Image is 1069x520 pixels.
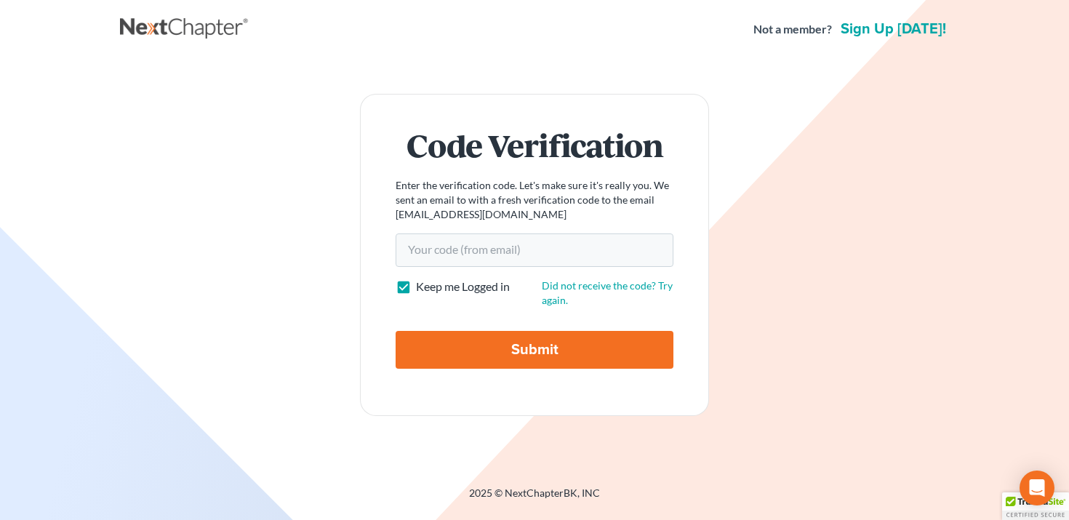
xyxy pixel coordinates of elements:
strong: Not a member? [753,21,832,38]
h1: Code Verification [396,129,673,161]
a: Sign up [DATE]! [838,22,949,36]
div: Open Intercom Messenger [1020,471,1054,505]
p: Enter the verification code. Let's make sure it's really you. We sent an email to with a fresh ve... [396,178,673,222]
div: 2025 © NextChapterBK, INC [120,486,949,512]
input: Your code (from email) [396,233,673,267]
input: Submit [396,331,673,369]
div: TrustedSite Certified [1002,492,1069,520]
a: Did not receive the code? Try again. [542,279,673,306]
label: Keep me Logged in [416,279,510,295]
